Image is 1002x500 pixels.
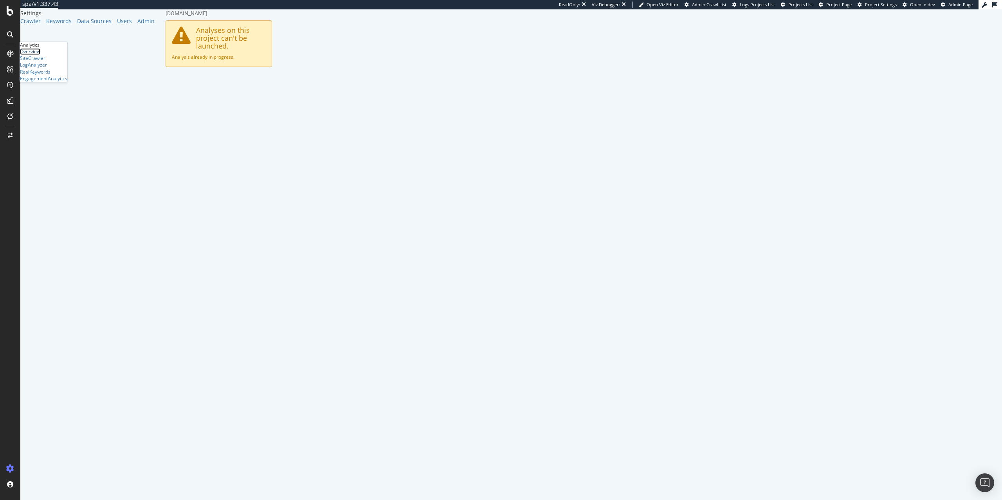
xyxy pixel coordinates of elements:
a: Admin Page [941,2,973,8]
a: LogAnalyzer [20,62,47,69]
a: RealKeywords [20,69,50,75]
a: Open in dev [903,2,935,8]
a: Keywords [46,17,72,25]
a: Users [117,17,132,25]
a: Open Viz Editor [639,2,679,8]
a: Crawler [20,17,41,25]
span: Logs Projects List [740,2,775,7]
a: Overview [20,48,40,55]
div: Analytics [20,42,67,48]
span: Project Page [826,2,852,7]
p: Analysis already in progress. [12,44,106,51]
span: Open in dev [910,2,935,7]
a: EngagementAnalytics [20,75,67,82]
span: Projects List [788,2,813,7]
div: Settings [20,9,160,17]
div: Open Intercom Messenger [975,473,994,492]
a: Logs Projects List [732,2,775,8]
span: Admin Crawl List [692,2,726,7]
a: Project Settings [858,2,897,8]
span: Open Viz Editor [647,2,679,7]
div: ReadOnly: [559,2,580,8]
a: Project Page [819,2,852,8]
span: Project Settings [865,2,897,7]
h4: Analyses on this project can't be launched. [12,17,106,40]
a: Data Sources [77,17,112,25]
a: Projects List [781,2,813,8]
a: Admin Crawl List [685,2,726,8]
a: Admin [137,17,155,25]
div: Viz Debugger: [592,2,620,8]
span: Admin Page [948,2,973,7]
a: SiteCrawler [20,55,45,62]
